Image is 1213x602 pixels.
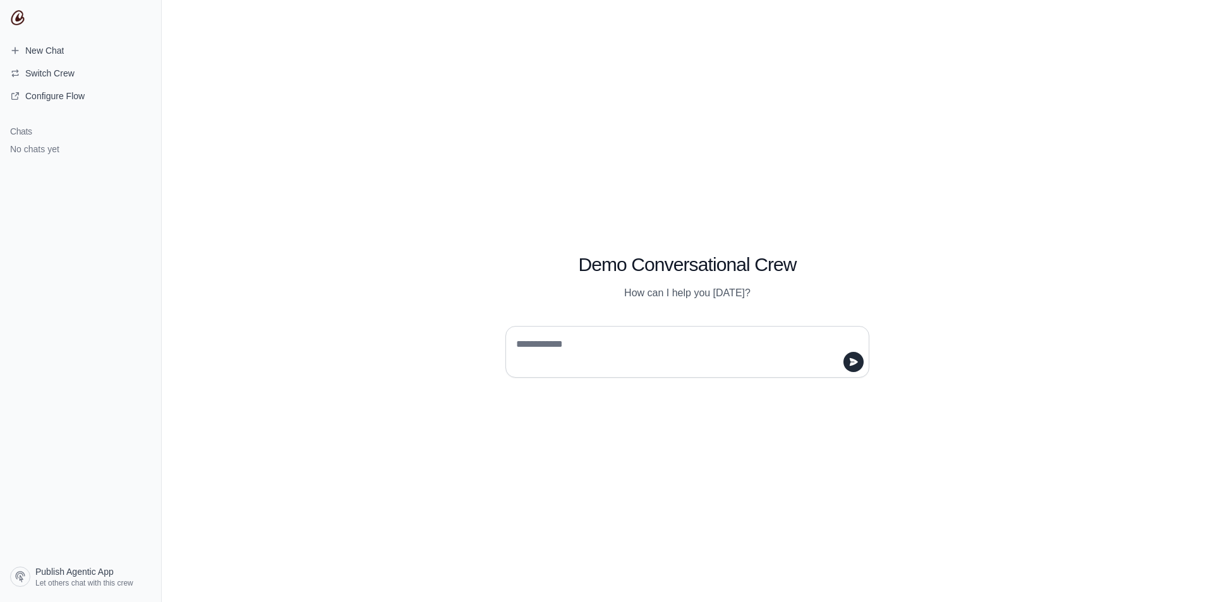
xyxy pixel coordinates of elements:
button: Switch Crew [5,63,156,83]
p: How can I help you [DATE]? [505,286,869,301]
h1: Demo Conversational Crew [505,253,869,276]
img: CrewAI Logo [10,10,25,25]
a: Publish Agentic App Let others chat with this crew [5,562,156,592]
a: New Chat [5,40,156,61]
span: Let others chat with this crew [35,578,133,588]
a: Configure Flow [5,86,156,106]
iframe: Chat Widget [1150,541,1213,602]
span: Publish Agentic App [35,565,114,578]
span: Configure Flow [25,90,85,102]
span: New Chat [25,44,64,57]
span: Switch Crew [25,67,75,80]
